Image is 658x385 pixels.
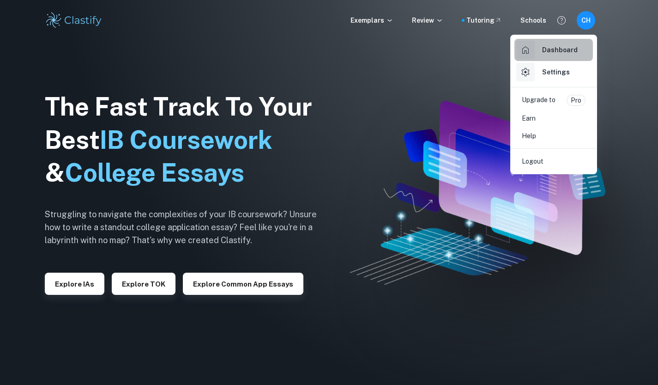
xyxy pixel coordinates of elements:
[522,95,555,106] p: Upgrade to
[542,45,578,55] h6: Dashboard
[522,131,536,141] p: Help
[522,113,536,123] p: Earn
[542,67,570,77] h6: Settings
[570,95,582,105] p: Pro
[522,156,543,166] p: Logout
